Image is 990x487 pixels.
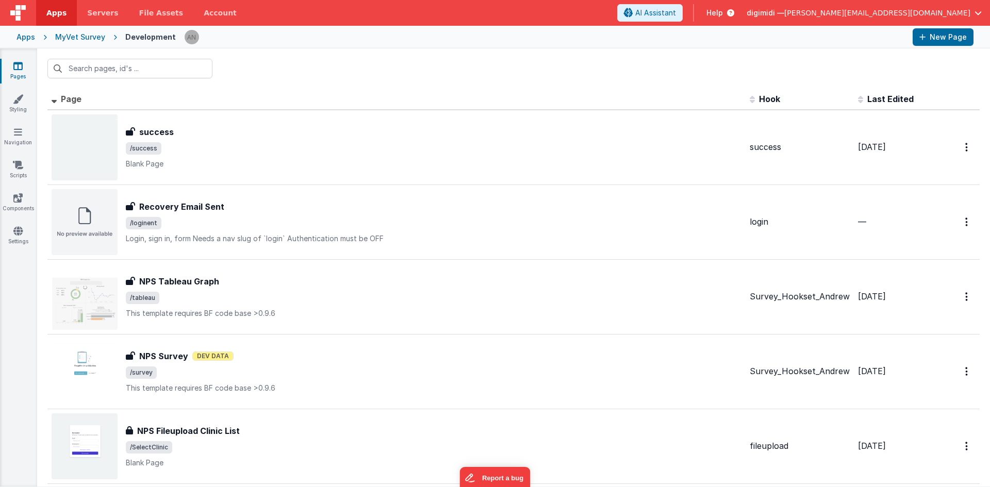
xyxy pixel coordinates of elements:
button: Options [959,286,976,307]
span: Servers [87,8,118,18]
p: This template requires BF code base >0.9.6 [126,383,741,393]
div: MyVet Survey [55,32,105,42]
button: Options [959,435,976,457]
div: Development [125,32,176,42]
h3: NPS Fileupload Clinic List [137,425,240,437]
span: [DATE] [858,441,886,451]
button: digimidi — [PERSON_NAME][EMAIL_ADDRESS][DOMAIN_NAME] [747,8,982,18]
span: Last Edited [867,94,914,104]
div: login [750,216,850,228]
div: Survey_Hookset_Andrew [750,291,850,303]
button: Options [959,211,976,232]
p: Blank Page [126,159,741,169]
button: Options [959,361,976,382]
div: Apps [16,32,35,42]
span: Apps [46,8,67,18]
span: [DATE] [858,142,886,152]
h3: Recovery Email Sent [139,200,224,213]
h3: NPS Survey [139,350,188,362]
img: e8561d932d9688f1580f0a0e937da04b [185,30,199,44]
span: Page [61,94,81,104]
span: [DATE] [858,366,886,376]
span: Hook [759,94,780,104]
span: digimidi — [747,8,784,18]
p: Login, sign in, form Needs a nav slug of `login` Authentication must be OFF [126,233,741,244]
h3: success [139,126,174,138]
div: fileupload [750,440,850,452]
span: /success [126,142,161,155]
p: This template requires BF code base >0.9.6 [126,308,741,318]
button: Options [959,137,976,158]
span: /survey [126,366,157,379]
button: New Page [913,28,973,46]
div: success [750,141,850,153]
input: Search pages, id's ... [47,59,212,78]
span: — [858,216,866,227]
div: Survey_Hookset_Andrew [750,365,850,377]
span: File Assets [139,8,184,18]
span: [PERSON_NAME][EMAIL_ADDRESS][DOMAIN_NAME] [784,8,970,18]
span: [DATE] [858,291,886,301]
span: Help [706,8,723,18]
span: /loginent [126,217,161,229]
h3: NPS Tableau Graph [139,275,219,288]
span: Dev Data [192,351,234,361]
button: AI Assistant [617,4,683,22]
span: /tableau [126,292,159,304]
p: Blank Page [126,458,741,468]
span: /SelectClinic [126,441,172,454]
span: AI Assistant [635,8,676,18]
